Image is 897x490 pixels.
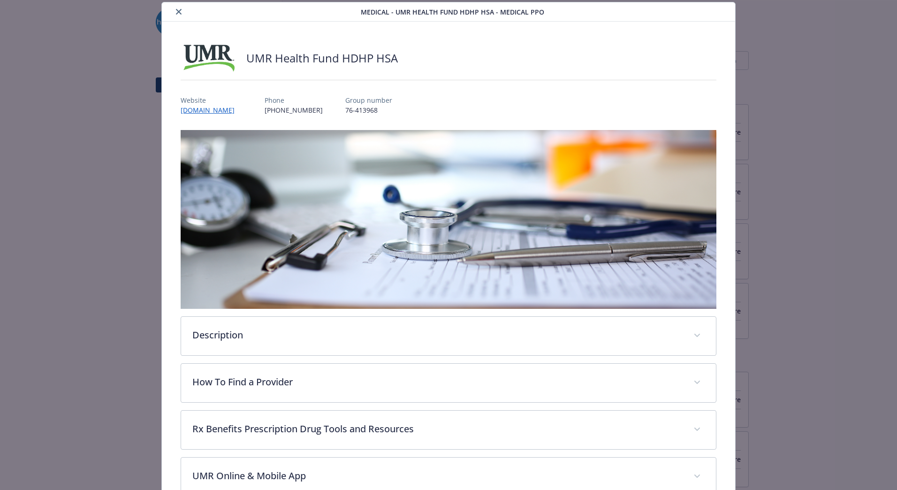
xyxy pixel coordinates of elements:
p: Group number [345,95,392,105]
h2: UMR Health Fund HDHP HSA [246,50,398,66]
p: 76-413968 [345,105,392,115]
p: How To Find a Provider [192,375,682,389]
button: close [173,6,184,17]
p: UMR Online & Mobile App [192,469,682,483]
div: How To Find a Provider [181,364,716,402]
span: Medical - UMR Health Fund HDHP HSA - Medical PPO [361,7,544,17]
p: Website [181,95,242,105]
div: Description [181,317,716,355]
p: Phone [265,95,323,105]
img: banner [181,130,716,309]
img: UMR [181,44,237,72]
p: Rx Benefits Prescription Drug Tools and Resources [192,422,682,436]
p: Description [192,328,682,342]
p: [PHONE_NUMBER] [265,105,323,115]
a: [DOMAIN_NAME] [181,106,242,115]
div: Rx Benefits Prescription Drug Tools and Resources [181,411,716,449]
